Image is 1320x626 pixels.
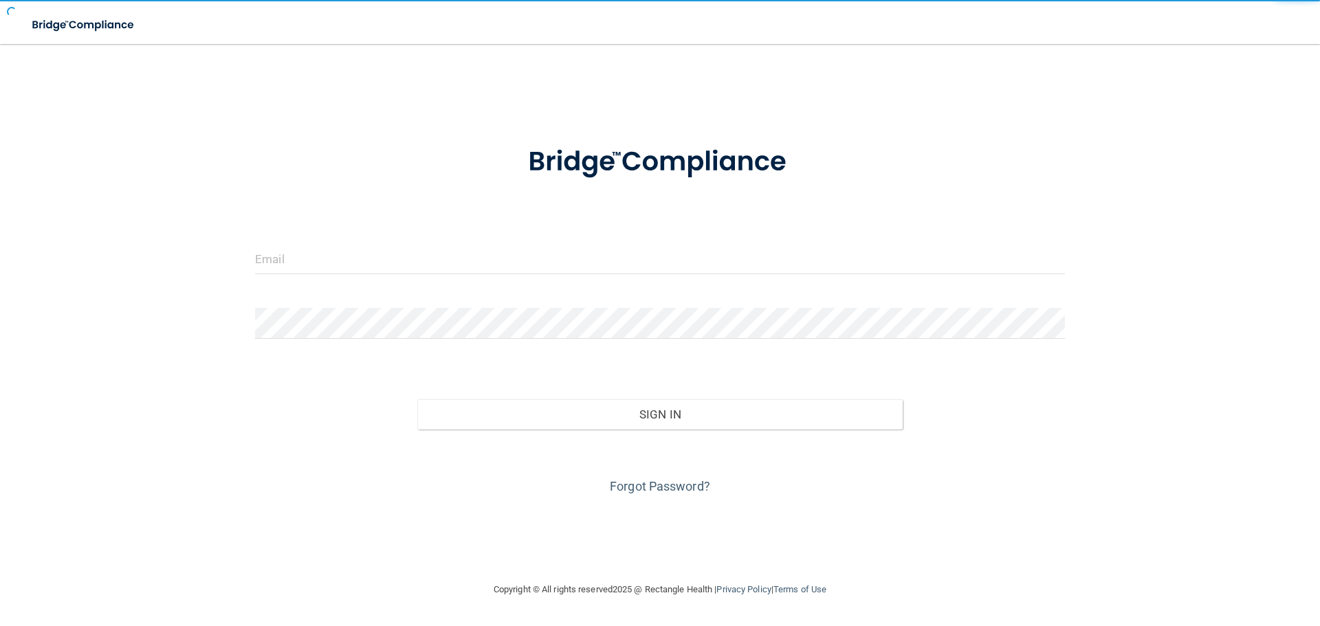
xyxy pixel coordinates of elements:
img: bridge_compliance_login_screen.278c3ca4.svg [21,11,147,39]
a: Privacy Policy [716,584,771,594]
a: Terms of Use [773,584,826,594]
a: Forgot Password? [610,479,710,493]
input: Email [255,243,1065,274]
img: bridge_compliance_login_screen.278c3ca4.svg [500,126,820,198]
button: Sign In [417,399,903,429]
div: Copyright © All rights reserved 2025 @ Rectangle Health | | [409,568,911,612]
